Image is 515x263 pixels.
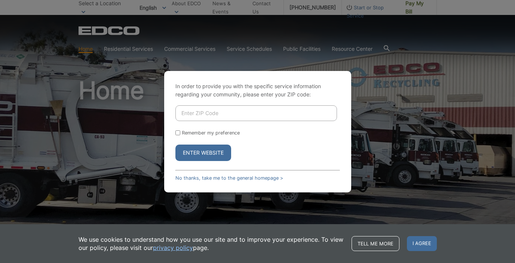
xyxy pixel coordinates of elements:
[182,130,240,136] label: Remember my preference
[175,145,231,161] button: Enter Website
[407,236,437,251] span: I agree
[352,236,399,251] a: Tell me more
[153,244,193,252] a: privacy policy
[175,175,283,181] a: No thanks, take me to the general homepage >
[79,235,344,252] p: We use cookies to understand how you use our site and to improve your experience. To view our pol...
[175,82,340,99] p: In order to provide you with the specific service information regarding your community, please en...
[175,105,337,121] input: Enter ZIP Code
